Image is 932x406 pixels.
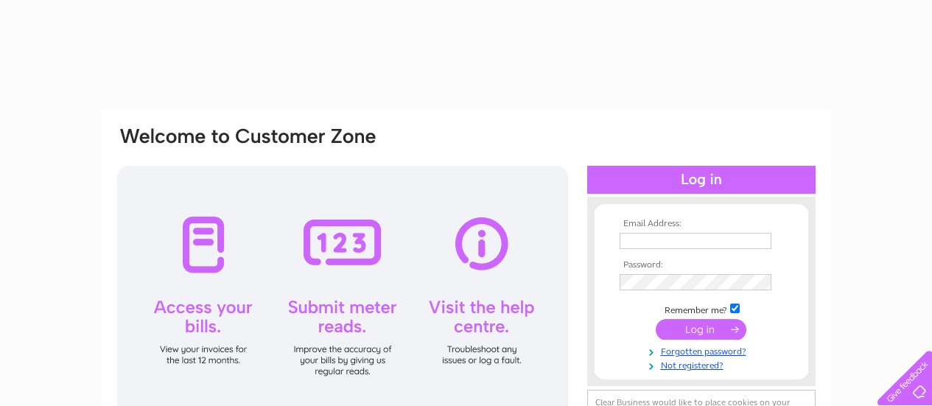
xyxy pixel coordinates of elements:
th: Email Address: [616,219,787,229]
a: Not registered? [620,357,787,371]
a: Forgotten password? [620,343,787,357]
input: Submit [656,319,746,340]
th: Password: [616,260,787,270]
td: Remember me? [616,301,787,316]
